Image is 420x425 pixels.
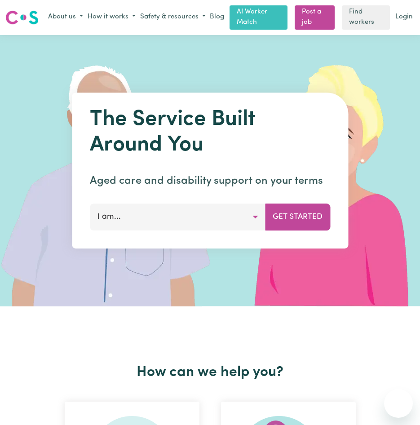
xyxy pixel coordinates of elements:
[5,9,39,26] img: Careseekers logo
[342,5,390,30] a: Find workers
[90,107,330,159] h1: The Service Built Around You
[384,389,413,418] iframe: Button to launch messaging window
[230,5,287,30] a: AI Worker Match
[90,173,330,189] p: Aged care and disability support on your terms
[46,10,85,25] button: About us
[208,10,226,24] a: Blog
[138,10,208,25] button: Safety & resources
[393,10,415,24] a: Login
[5,7,39,28] a: Careseekers logo
[90,204,265,230] button: I am...
[265,204,330,230] button: Get Started
[295,5,335,30] a: Post a job
[85,10,138,25] button: How it works
[54,364,367,381] h2: How can we help you?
